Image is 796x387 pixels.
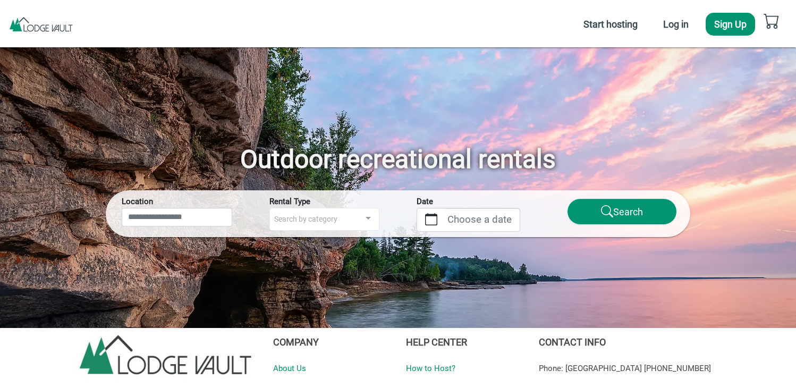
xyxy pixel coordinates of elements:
div: Rental Type [269,196,380,208]
div: CONTACT INFO [539,328,788,357]
div: HELP CENTER [406,328,523,357]
svg: calendar [425,213,437,225]
button: searchSearch [567,198,678,225]
b: Log in [663,19,689,30]
a: About Us [273,364,306,373]
b: Start hosting [583,19,638,30]
b: Sign Up [714,19,747,30]
label: Choose a date [445,208,520,231]
a: How to Host? [406,364,455,373]
button: Start hosting [575,13,646,36]
span: Search by category [274,213,337,225]
button: Sign Up [706,13,755,36]
svg: search [601,205,613,217]
button: Log in [655,13,697,36]
img: pAKp5ICTv7cAAAAASUVORK5CYII= [8,16,74,32]
div: Location [122,196,232,208]
div: COMPANY [273,328,390,357]
div: Phone: [GEOGRAPHIC_DATA] [PHONE_NUMBER] [539,357,788,381]
span: Outdoor recreational rentals [240,144,556,174]
button: calendar [417,208,445,231]
svg: cart [764,13,780,29]
div: Date [417,196,527,208]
